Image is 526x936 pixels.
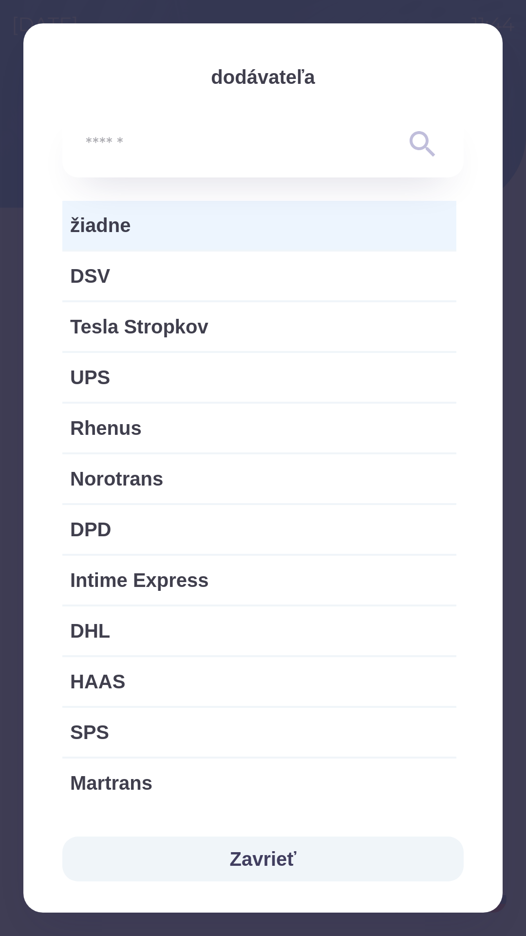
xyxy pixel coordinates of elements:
[62,62,464,92] p: dodávateľa
[70,312,449,341] span: Tesla Stropkov
[70,211,449,240] span: žiadne
[70,718,449,747] span: SPS
[70,616,449,645] span: DHL
[70,768,449,798] span: Martrans
[62,302,456,351] div: Tesla Stropkov
[62,556,456,604] div: Intime Express
[70,464,449,493] span: Norotrans
[62,708,456,757] div: SPS
[62,404,456,452] div: Rhenus
[70,261,449,291] span: DSV
[62,759,456,807] div: Martrans
[62,201,456,250] div: žiadne
[62,837,464,881] button: Zavrieť
[62,505,456,554] div: DPD
[70,413,449,443] span: Rhenus
[62,252,456,300] div: DSV
[62,657,456,706] div: HAAS
[70,515,449,544] span: DPD
[70,565,449,595] span: Intime Express
[70,667,449,696] span: HAAS
[62,353,456,402] div: UPS
[62,454,456,503] div: Norotrans
[62,606,456,655] div: DHL
[70,363,449,392] span: UPS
